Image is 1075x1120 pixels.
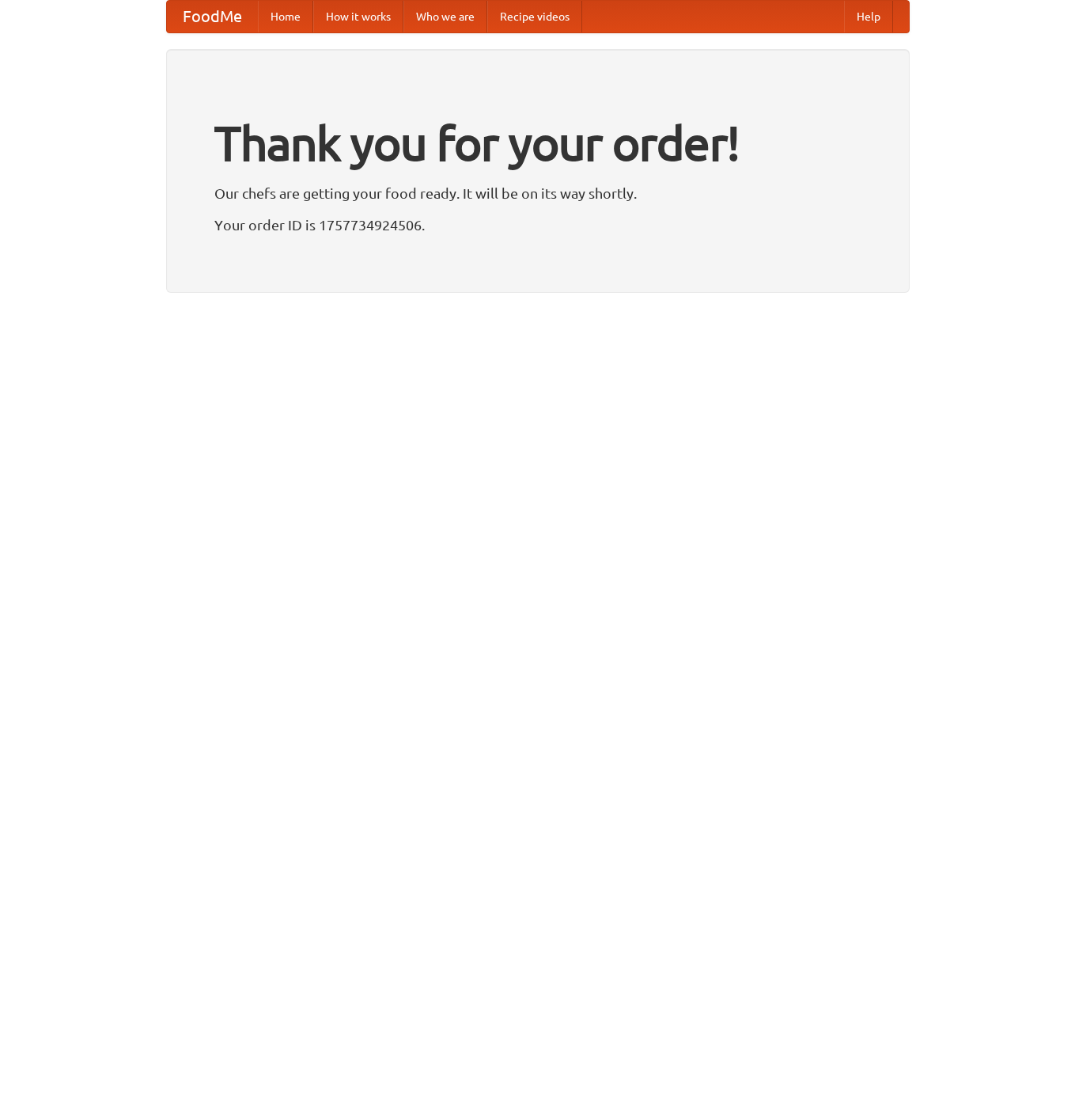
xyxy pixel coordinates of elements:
a: Home [258,1,313,32]
p: Your order ID is 1757734924506. [214,213,861,237]
a: How it works [313,1,403,32]
a: Recipe videos [487,1,582,32]
h1: Thank you for your order! [214,105,861,181]
a: Who we are [403,1,487,32]
p: Our chefs are getting your food ready. It will be on its way shortly. [214,181,861,205]
a: FoodMe [167,1,258,32]
a: Help [844,1,893,32]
